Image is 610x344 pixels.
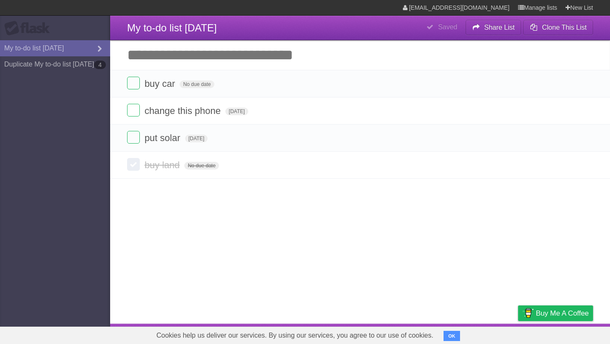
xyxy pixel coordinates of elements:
label: Done [127,131,140,144]
a: Terms [478,326,497,342]
button: Share List [466,20,521,35]
a: Developers [433,326,468,342]
span: [DATE] [225,108,248,115]
span: No due date [184,162,219,169]
b: Saved [438,23,457,31]
span: change this phone [144,105,223,116]
a: Buy me a coffee [518,305,593,321]
span: Buy me a coffee [536,306,589,321]
span: buy land [144,160,182,170]
img: Buy me a coffee [522,306,534,320]
label: Done [127,158,140,171]
span: No due date [180,80,214,88]
a: Suggest a feature [540,326,593,342]
span: buy car [144,78,177,89]
span: put solar [144,133,182,143]
span: [DATE] [185,135,208,142]
span: My to-do list [DATE] [127,22,217,33]
label: Done [127,77,140,89]
b: 4 [94,61,106,69]
b: Clone This List [542,24,587,31]
a: About [405,326,423,342]
button: Clone This List [523,20,593,35]
b: Share List [484,24,515,31]
button: OK [444,331,460,341]
label: Done [127,104,140,117]
a: Privacy [507,326,529,342]
div: Flask [4,21,55,36]
span: Cookies help us deliver our services. By using our services, you agree to our use of cookies. [148,327,442,344]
